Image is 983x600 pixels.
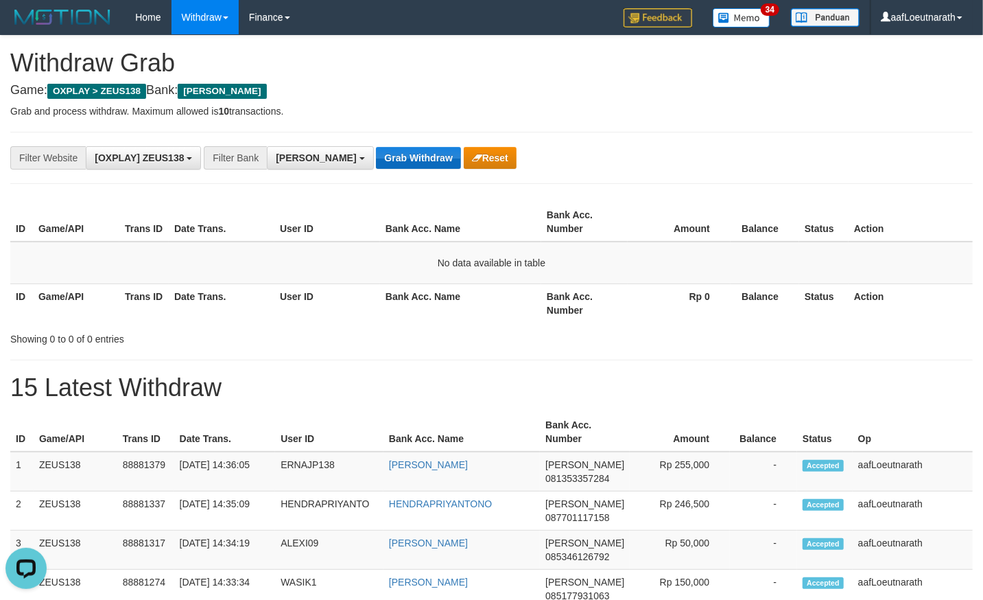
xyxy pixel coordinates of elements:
a: [PERSON_NAME] [389,577,468,588]
th: Status [797,413,853,452]
th: Bank Acc. Name [383,413,540,452]
h1: Withdraw Grab [10,49,973,77]
th: ID [10,203,33,242]
button: Grab Withdraw [376,147,460,169]
span: Accepted [803,499,844,511]
td: [DATE] 14:35:09 [174,492,276,531]
td: 88881337 [117,492,174,531]
th: Amount [630,413,730,452]
th: Balance [731,284,799,323]
td: - [730,492,797,531]
img: Button%20Memo.svg [713,8,770,27]
th: Game/API [33,203,119,242]
h1: 15 Latest Withdraw [10,374,973,402]
td: 3 [10,531,34,570]
strong: 10 [218,106,229,117]
span: [PERSON_NAME] [178,84,266,99]
td: ALEXI09 [275,531,383,570]
th: Bank Acc. Number [541,203,628,242]
div: Filter Website [10,146,86,170]
span: [PERSON_NAME] [276,152,356,163]
th: Trans ID [117,413,174,452]
td: HENDRAPRIYANTO [275,492,383,531]
td: [DATE] 14:36:05 [174,452,276,492]
th: Action [849,284,973,323]
span: OXPLAY > ZEUS138 [47,84,146,99]
th: Date Trans. [169,284,274,323]
td: Rp 50,000 [630,531,730,570]
td: 2 [10,492,34,531]
span: [PERSON_NAME] [545,459,624,470]
td: ZEUS138 [34,531,117,570]
p: Grab and process withdraw. Maximum allowed is transactions. [10,104,973,118]
div: Showing 0 to 0 of 0 entries [10,327,399,346]
th: Op [853,413,973,452]
td: ZEUS138 [34,492,117,531]
th: Date Trans. [169,203,274,242]
span: Accepted [803,538,844,550]
span: Copy 085346126792 to clipboard [545,551,609,562]
span: [PERSON_NAME] [545,538,624,549]
td: [DATE] 14:34:19 [174,531,276,570]
th: ID [10,413,34,452]
td: aafLoeutnarath [853,531,973,570]
a: [PERSON_NAME] [389,538,468,549]
th: Balance [731,203,799,242]
th: Game/API [34,413,117,452]
th: User ID [275,413,383,452]
th: User ID [274,203,380,242]
button: Open LiveChat chat widget [5,5,47,47]
span: Accepted [803,577,844,589]
img: Feedback.jpg [624,8,692,27]
span: [PERSON_NAME] [545,577,624,588]
button: [OXPLAY] ZEUS138 [86,146,201,170]
button: Reset [464,147,517,169]
img: panduan.png [791,8,860,27]
th: Amount [628,203,731,242]
td: aafLoeutnarath [853,492,973,531]
span: Accepted [803,460,844,472]
th: Bank Acc. Number [541,284,628,323]
td: No data available in table [10,242,973,284]
span: [PERSON_NAME] [545,498,624,509]
td: ERNAJP138 [275,452,383,492]
th: User ID [274,284,380,323]
img: MOTION_logo.png [10,7,115,27]
td: 88881317 [117,531,174,570]
th: Date Trans. [174,413,276,452]
h4: Game: Bank: [10,84,973,97]
td: 1 [10,452,34,492]
th: Game/API [33,284,119,323]
td: ZEUS138 [34,452,117,492]
td: Rp 255,000 [630,452,730,492]
th: Status [799,284,849,323]
td: aafLoeutnarath [853,452,973,492]
span: Copy 081353357284 to clipboard [545,473,609,484]
span: 34 [761,3,779,16]
span: [OXPLAY] ZEUS138 [95,152,184,163]
td: - [730,452,797,492]
a: [PERSON_NAME] [389,459,468,470]
div: Filter Bank [204,146,267,170]
a: HENDRAPRIYANTONO [389,498,492,509]
th: Bank Acc. Number [540,413,630,452]
td: Rp 246,500 [630,492,730,531]
th: Bank Acc. Name [380,203,541,242]
span: Copy 087701117158 to clipboard [545,512,609,523]
th: Bank Acc. Name [380,284,541,323]
th: Action [849,203,973,242]
th: Rp 0 [628,284,731,323]
td: - [730,531,797,570]
button: [PERSON_NAME] [267,146,373,170]
th: Trans ID [119,203,169,242]
td: 88881379 [117,452,174,492]
th: Status [799,203,849,242]
th: ID [10,284,33,323]
th: Trans ID [119,284,169,323]
th: Balance [730,413,797,452]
